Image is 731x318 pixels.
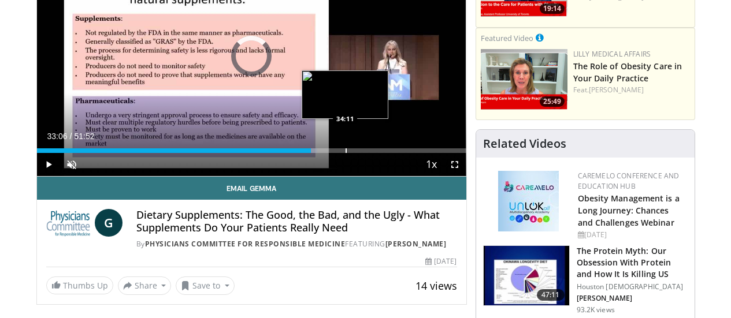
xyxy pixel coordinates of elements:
img: 45df64a9-a6de-482c-8a90-ada250f7980c.png.150x105_q85_autocrop_double_scale_upscale_version-0.2.jpg [498,171,559,231]
a: Lilly Medical Affairs [573,49,651,59]
button: Play [37,153,60,176]
button: Unmute [60,153,83,176]
button: Save to [176,276,235,295]
span: 25:49 [540,96,565,107]
div: By FEATURING [136,239,457,249]
a: CaReMeLO Conference and Education Hub [578,171,680,191]
a: G [95,209,123,237]
div: [DATE] [425,256,457,267]
span: 14 views [415,279,457,293]
span: 47:11 [537,289,565,301]
p: [PERSON_NAME] [577,294,688,303]
img: image.jpeg [302,70,388,119]
h4: Related Videos [483,137,566,151]
a: [PERSON_NAME] [385,239,447,249]
button: Playback Rate [420,153,443,176]
a: Obesity Management is a Long Journey: Chances and Challenges Webinar [578,193,680,228]
img: b7b8b05e-5021-418b-a89a-60a270e7cf82.150x105_q85_crop-smart_upscale.jpg [484,246,569,306]
a: 47:11 The Protein Myth: Our Obsession With Protein and How It Is Killing US Houston [DEMOGRAPHIC_... [483,245,688,315]
img: Physicians Committee for Responsible Medicine [46,209,90,237]
span: 19:14 [540,3,565,14]
h4: Dietary Supplements: The Good, the Bad, and the Ugly - What Supplements Do Your Patients Really Need [136,209,457,234]
button: Share [118,276,172,295]
a: The Role of Obesity Care in Your Daily Practice [573,61,682,84]
button: Fullscreen [443,153,466,176]
div: Feat. [573,85,690,95]
span: 51:52 [74,132,94,141]
a: [PERSON_NAME] [589,85,644,95]
div: Progress Bar [37,148,466,153]
span: / [70,132,72,141]
div: [DATE] [578,230,685,240]
h3: The Protein Myth: Our Obsession With Protein and How It Is Killing US [577,245,688,280]
a: Physicians Committee for Responsible Medicine [145,239,346,249]
img: e1208b6b-349f-4914-9dd7-f97803bdbf1d.png.150x105_q85_crop-smart_upscale.png [481,49,567,110]
a: Email Gemma [37,177,466,200]
p: 93.2K views [577,305,615,315]
small: Featured Video [481,33,533,43]
a: Thumbs Up [46,276,113,294]
p: Houston [DEMOGRAPHIC_DATA] [577,282,688,291]
span: 33:06 [47,132,68,141]
a: 25:49 [481,49,567,110]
